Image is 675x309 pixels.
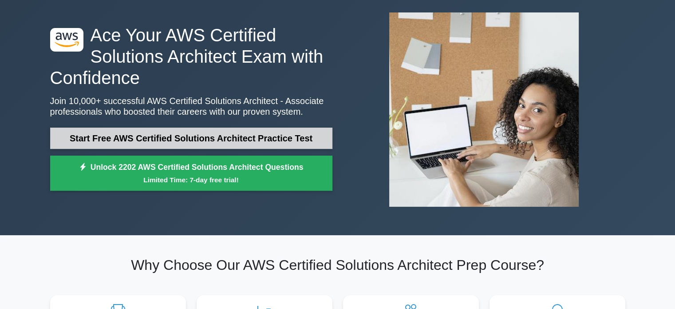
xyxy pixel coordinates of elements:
[50,24,332,88] h1: Ace Your AWS Certified Solutions Architect Exam with Confidence
[50,156,332,191] a: Unlock 2202 AWS Certified Solutions Architect QuestionsLimited Time: 7-day free trial!
[61,175,321,185] small: Limited Time: 7-day free trial!
[50,96,332,117] p: Join 10,000+ successful AWS Certified Solutions Architect - Associate professionals who boosted t...
[50,128,332,149] a: Start Free AWS Certified Solutions Architect Practice Test
[50,257,625,273] h2: Why Choose Our AWS Certified Solutions Architect Prep Course?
